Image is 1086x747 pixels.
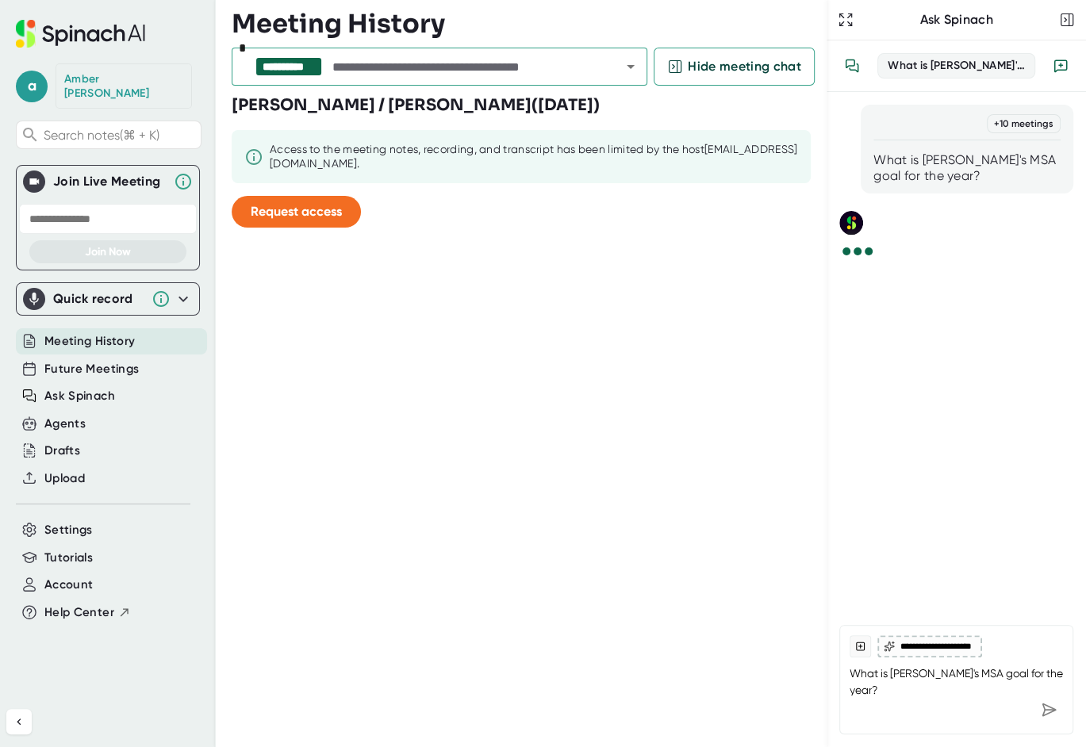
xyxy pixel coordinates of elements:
[1056,9,1078,31] button: Close conversation sidebar
[53,174,166,190] div: Join Live Meeting
[987,114,1061,133] div: + 10 meetings
[251,204,342,219] span: Request access
[44,332,135,351] button: Meeting History
[44,521,93,539] button: Settings
[44,387,115,405] button: Ask Spinach
[44,128,197,143] span: Search notes (⌘ + K)
[53,291,144,307] div: Quick record
[835,9,857,31] button: Expand to Ask Spinach page
[44,549,93,567] button: Tutorials
[23,283,193,315] div: Quick record
[620,56,642,78] button: Open
[16,71,48,102] span: a
[6,709,32,734] button: Collapse sidebar
[1034,695,1063,724] div: Send message
[873,152,1061,184] div: What is [PERSON_NAME]'s MSA goal for the year?
[44,576,93,594] button: Account
[232,9,445,39] h3: Meeting History
[44,603,131,622] button: Help Center
[654,48,815,86] button: Hide meeting chat
[44,603,114,622] span: Help Center
[23,166,193,197] div: Join Live MeetingJoin Live Meeting
[44,415,86,433] button: Agents
[232,94,600,117] h3: [PERSON_NAME] / [PERSON_NAME] ( [DATE] )
[1045,50,1076,82] button: New conversation
[85,245,131,259] span: Join Now
[836,50,868,82] button: View conversation history
[857,12,1056,28] div: Ask Spinach
[232,196,361,228] button: Request access
[270,143,798,170] div: Access to the meeting notes, recording, and transcript has been limited by the host [EMAIL_ADDRES...
[688,57,801,76] span: Hide meeting chat
[26,174,42,190] img: Join Live Meeting
[64,72,183,100] div: Amber Berry
[29,240,186,263] button: Join Now
[44,469,85,488] button: Upload
[44,442,80,460] button: Drafts
[888,59,1025,73] div: What is [PERSON_NAME]'s MSA goal ...
[44,360,139,378] button: Future Meetings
